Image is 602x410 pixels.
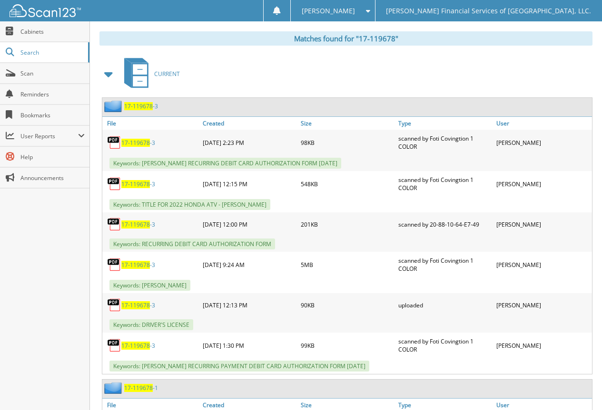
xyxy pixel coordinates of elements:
img: scan123-logo-white.svg [10,4,81,17]
iframe: Chat Widget [554,364,602,410]
span: Cabinets [20,28,85,36]
div: [DATE] 1:30 PM [200,335,298,356]
span: Keywords: RECURRING DEBIT CARD AUTHORIZATION FORM [109,238,275,249]
div: scanned by Foti Covingtion 1 COLOR [396,335,494,356]
a: 17-119678-3 [121,342,155,350]
a: 17-119678-3 [121,220,155,229]
div: scanned by Foti Covingtion 1 COLOR [396,254,494,275]
span: Keywords: [PERSON_NAME] RECURRING PAYMENT DEBIT CARD AUTHORIZATION FORM [DATE] [109,361,369,372]
a: Created [200,117,298,130]
span: 17-119678 [121,261,150,269]
div: [PERSON_NAME] [494,132,592,153]
div: scanned by Foti Covingtion 1 COLOR [396,132,494,153]
div: [PERSON_NAME] [494,254,592,275]
img: PDF.png [107,135,121,150]
a: Size [298,117,396,130]
span: Keywords: DRIVER'S LICENSE [109,319,193,330]
div: [PERSON_NAME] [494,335,592,356]
img: folder2.png [104,100,124,112]
span: Scan [20,69,85,77]
div: 98KB [298,132,396,153]
span: 17-119678 [124,384,153,392]
div: [PERSON_NAME] [494,296,592,315]
div: uploaded [396,296,494,315]
span: 17-119678 [121,342,150,350]
div: [DATE] 9:24 AM [200,254,298,275]
img: PDF.png [107,217,121,231]
a: Type [396,117,494,130]
span: 17-119678 [121,220,150,229]
img: PDF.png [107,298,121,312]
div: 201KB [298,215,396,234]
div: Matches found for "17-119678" [99,31,592,46]
div: 5MB [298,254,396,275]
a: 17-119678-1 [124,384,158,392]
a: 17-119678-3 [124,102,158,110]
img: folder2.png [104,382,124,394]
img: PDF.png [107,257,121,272]
a: 17-119678-3 [121,261,155,269]
span: Keywords: [PERSON_NAME] RECURRING DEBIT CARD AUTHORIZATION FORM [DATE] [109,158,341,169]
a: File [102,117,200,130]
a: 17-119678-3 [121,301,155,309]
span: Search [20,48,83,57]
div: 90KB [298,296,396,315]
div: 99KB [298,335,396,356]
div: scanned by Foti Covingtion 1 COLOR [396,173,494,194]
span: Bookmarks [20,111,85,119]
a: 17-119678-3 [121,180,155,188]
img: PDF.png [107,177,121,191]
a: CURRENT [118,55,180,93]
div: [DATE] 12:00 PM [200,215,298,234]
span: CURRENT [154,70,180,78]
span: [PERSON_NAME] Financial Services of [GEOGRAPHIC_DATA], LLC. [386,8,591,14]
span: 17-119678 [124,102,153,110]
div: [DATE] 2:23 PM [200,132,298,153]
span: [PERSON_NAME] [302,8,355,14]
div: [PERSON_NAME] [494,173,592,194]
span: Keywords: TITLE FOR 2022 HONDA ATV - [PERSON_NAME] [109,199,270,210]
span: 17-119678 [121,180,150,188]
span: User Reports [20,132,78,140]
div: [DATE] 12:13 PM [200,296,298,315]
div: scanned by 20-88-10-64-E7-49 [396,215,494,234]
span: Reminders [20,90,85,98]
a: User [494,117,592,130]
span: Keywords: [PERSON_NAME] [109,280,190,291]
div: [DATE] 12:15 PM [200,173,298,194]
span: Help [20,153,85,161]
img: PDF.png [107,338,121,353]
span: 17-119678 [121,139,150,147]
span: Announcements [20,174,85,182]
div: 548KB [298,173,396,194]
div: [PERSON_NAME] [494,215,592,234]
a: 17-119678-3 [121,139,155,147]
span: 17-119678 [121,301,150,309]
